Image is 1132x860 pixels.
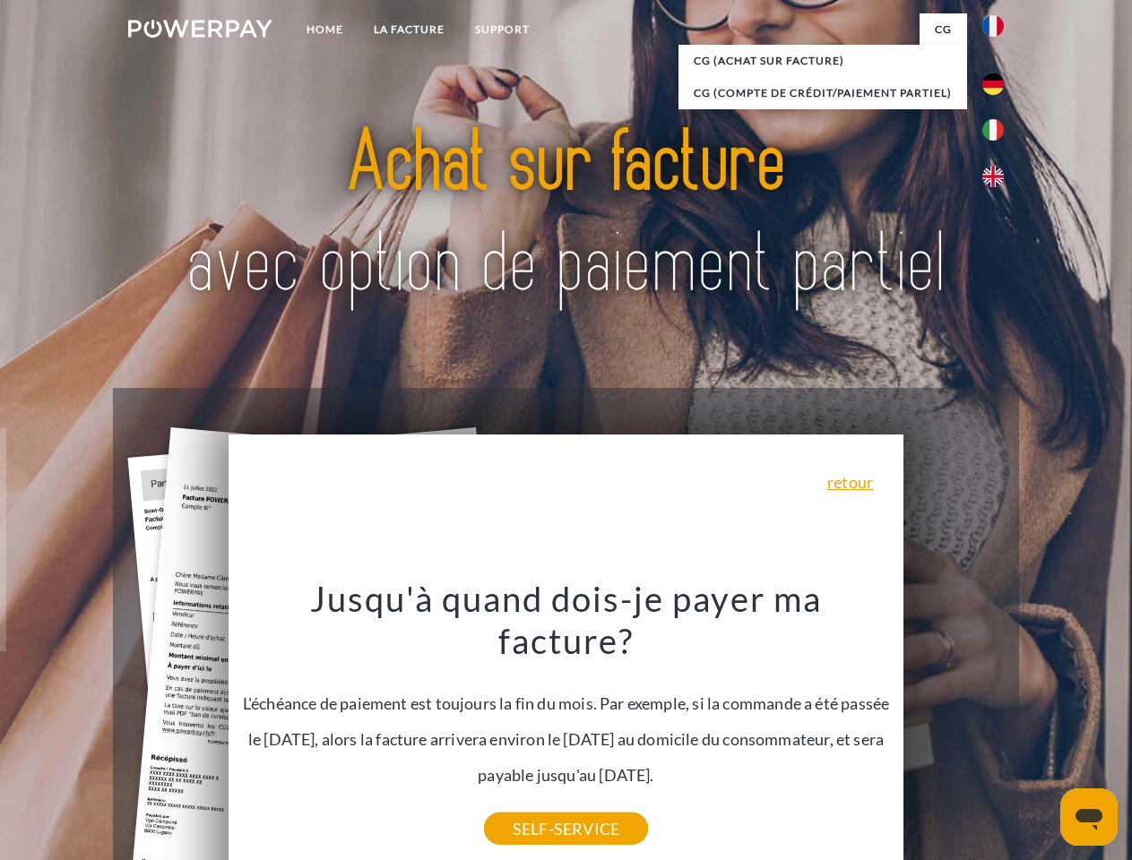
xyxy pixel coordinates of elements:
[678,77,967,109] a: CG (Compte de crédit/paiement partiel)
[239,577,894,829] div: L'échéance de paiement est toujours la fin du mois. Par exemple, si la commande a été passée le [...
[484,813,648,845] a: SELF-SERVICE
[239,577,894,663] h3: Jusqu'à quand dois-je payer ma facture?
[359,13,460,46] a: LA FACTURE
[678,45,967,77] a: CG (achat sur facture)
[460,13,545,46] a: Support
[827,474,873,490] a: retour
[128,20,272,38] img: logo-powerpay-white.svg
[982,15,1004,37] img: fr
[291,13,359,46] a: Home
[982,166,1004,187] img: en
[982,73,1004,95] img: de
[982,119,1004,141] img: it
[920,13,967,46] a: CG
[171,86,961,343] img: title-powerpay_fr.svg
[1060,788,1118,846] iframe: Bouton de lancement de la fenêtre de messagerie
